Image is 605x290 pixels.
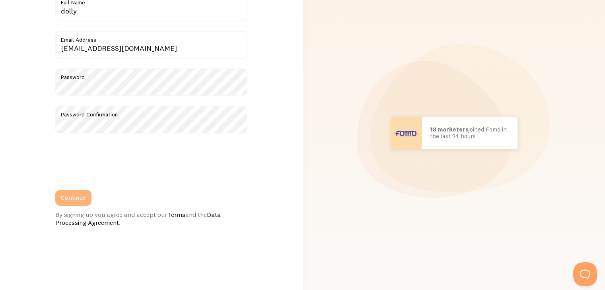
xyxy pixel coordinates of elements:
a: Terms [167,211,185,218]
b: 18 marketers [430,126,469,133]
a: Data Processing Agreement [55,211,221,226]
iframe: Help Scout Beacon - Open [573,262,597,286]
label: Password [55,68,247,82]
p: joined Fomo in the last 24 hours [430,126,510,139]
button: Continue [55,190,91,206]
iframe: reCAPTCHA [55,143,176,174]
label: Email Address [55,31,247,44]
label: Password Confirmation [55,106,247,119]
div: By signing up you agree and accept our and the . [55,211,247,226]
img: User avatar [390,117,422,149]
